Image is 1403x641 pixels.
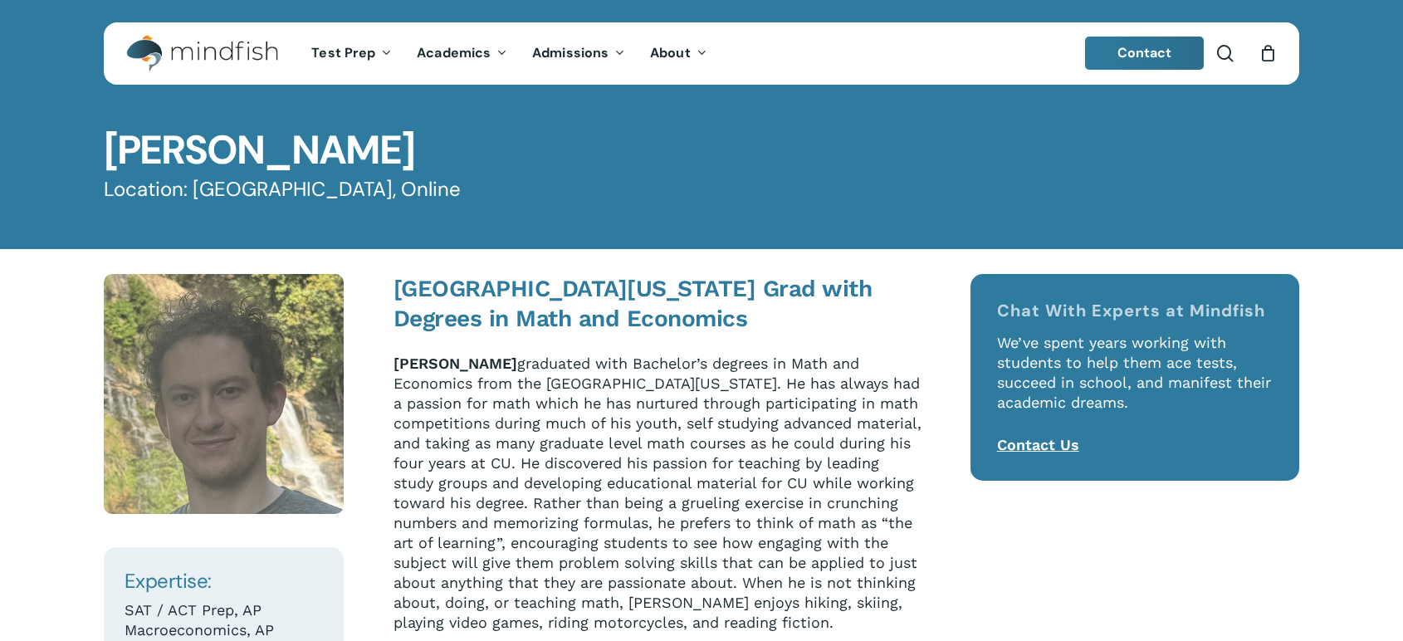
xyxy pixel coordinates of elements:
[1259,44,1277,62] a: Cart
[394,275,873,332] strong: [GEOGRAPHIC_DATA][US_STATE] Grad with Degrees in Math and Economics
[104,22,1299,85] header: Main Menu
[104,176,461,202] span: Location: [GEOGRAPHIC_DATA], Online
[997,436,1079,453] a: Contact Us
[299,22,719,85] nav: Main Menu
[1117,44,1172,61] span: Contact
[311,44,375,61] span: Test Prep
[638,46,720,61] a: About
[520,46,638,61] a: Admissions
[532,44,609,61] span: Admissions
[299,46,404,61] a: Test Prep
[104,130,1299,170] h1: [PERSON_NAME]
[997,301,1273,320] h4: Chat With Experts at Mindfish
[404,46,520,61] a: Academics
[104,274,344,514] img: IMG 9362 Liam Leasure
[394,354,923,633] p: graduated with Bachelor’s degrees in Math and Economics from the [GEOGRAPHIC_DATA][US_STATE]. He ...
[417,44,491,61] span: Academics
[125,568,212,594] span: Expertise:
[394,355,517,372] strong: [PERSON_NAME]
[1085,37,1205,70] a: Contact
[997,333,1273,435] p: We’ve spent years working with students to help them ace tests, succeed in school, and manifest t...
[650,44,691,61] span: About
